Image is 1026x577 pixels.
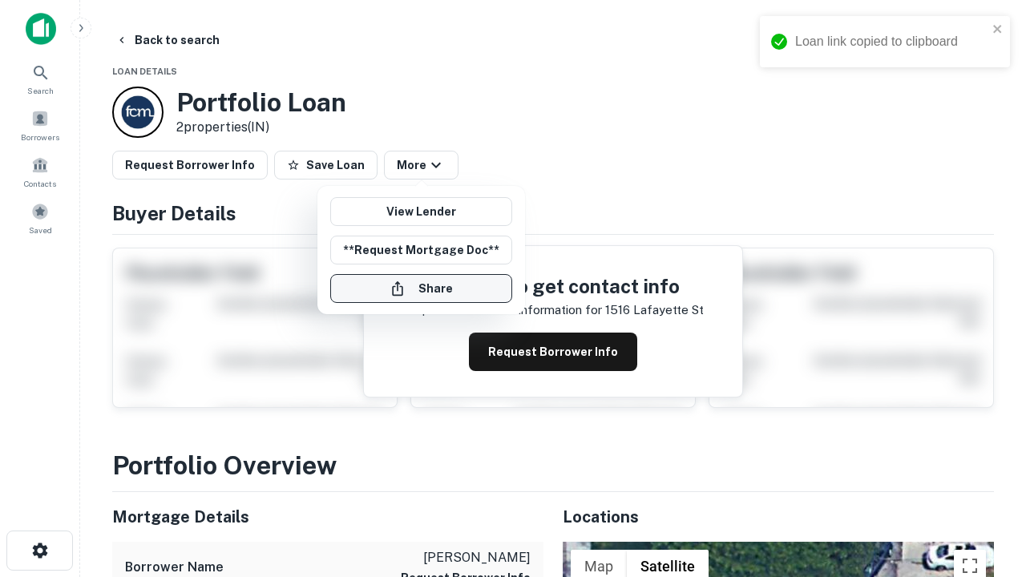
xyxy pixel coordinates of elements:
[330,197,512,226] a: View Lender
[795,32,988,51] div: Loan link copied to clipboard
[992,22,1004,38] button: close
[330,274,512,303] button: Share
[946,449,1026,526] iframe: Chat Widget
[330,236,512,264] button: **Request Mortgage Doc**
